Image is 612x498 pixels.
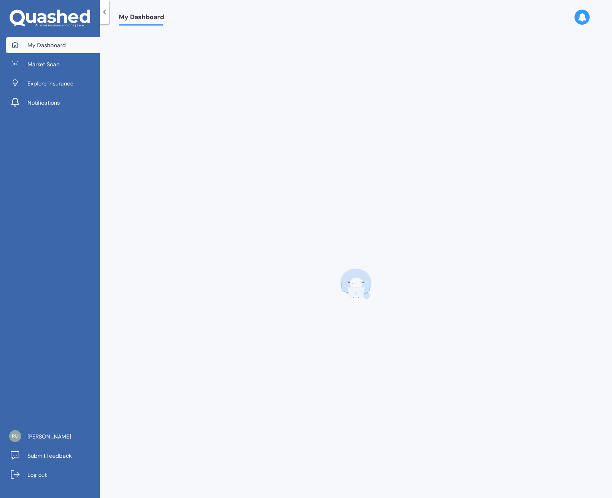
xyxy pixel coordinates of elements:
[28,433,71,440] span: [PERSON_NAME]
[6,467,100,483] a: Log out
[28,471,47,479] span: Log out
[9,430,21,442] img: 6681a7edce02754d5e1cd24710b20b8a
[6,448,100,464] a: Submit feedback
[28,452,72,460] span: Submit feedback
[28,99,60,107] span: Notifications
[340,268,372,300] img: q-laptop.bc25ffb5ccee3f42f31d.webp
[28,60,59,68] span: Market Scan
[6,429,100,444] a: [PERSON_NAME]
[28,79,73,87] span: Explore insurance
[6,95,100,111] a: Notifications
[6,75,100,91] a: Explore insurance
[6,56,100,72] a: Market Scan
[28,41,66,49] span: My Dashboard
[6,37,100,53] a: My Dashboard
[119,13,164,24] span: My Dashboard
